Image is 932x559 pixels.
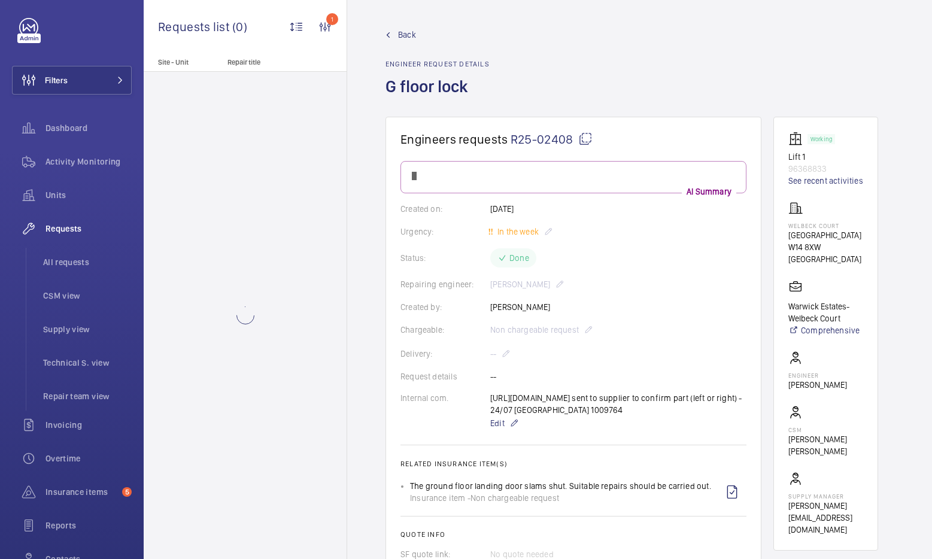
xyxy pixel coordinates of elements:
[45,223,132,235] span: Requests
[470,492,559,504] span: Non chargeable request
[12,66,132,95] button: Filters
[788,175,863,187] a: See recent activities
[45,519,132,531] span: Reports
[788,324,863,336] a: Comprehensive
[43,357,132,369] span: Technical S. view
[43,256,132,268] span: All requests
[43,390,132,402] span: Repair team view
[511,132,593,147] span: R25-02408
[45,189,132,201] span: Units
[788,372,847,379] p: Engineer
[43,323,132,335] span: Supply view
[490,417,505,429] span: Edit
[45,419,132,431] span: Invoicing
[45,122,132,134] span: Dashboard
[385,75,490,117] h1: G floor lock
[788,151,863,163] p: Lift 1
[398,29,416,41] span: Back
[43,290,132,302] span: CSM view
[400,132,508,147] span: Engineers requests
[788,229,863,241] p: [GEOGRAPHIC_DATA]
[788,300,863,324] p: Warwick Estates- Welbeck Court
[45,74,68,86] span: Filters
[788,379,847,391] p: [PERSON_NAME]
[810,137,832,141] p: Working
[788,433,863,457] p: [PERSON_NAME] [PERSON_NAME]
[788,222,863,229] p: Welbeck Court
[400,460,746,468] h2: Related insurance item(s)
[158,19,232,34] span: Requests list
[788,132,807,146] img: elevator.svg
[400,530,746,539] h2: Quote info
[144,58,223,66] p: Site - Unit
[788,500,863,536] p: [PERSON_NAME][EMAIL_ADDRESS][DOMAIN_NAME]
[788,426,863,433] p: CSM
[227,58,306,66] p: Repair title
[788,493,863,500] p: Supply manager
[385,60,490,68] h2: Engineer request details
[45,156,132,168] span: Activity Monitoring
[788,241,863,265] p: W14 8XW [GEOGRAPHIC_DATA]
[410,492,470,504] span: Insurance item -
[45,486,117,498] span: Insurance items
[788,163,863,175] p: 96368833
[45,452,132,464] span: Overtime
[122,487,132,497] span: 5
[682,186,736,198] p: AI Summary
